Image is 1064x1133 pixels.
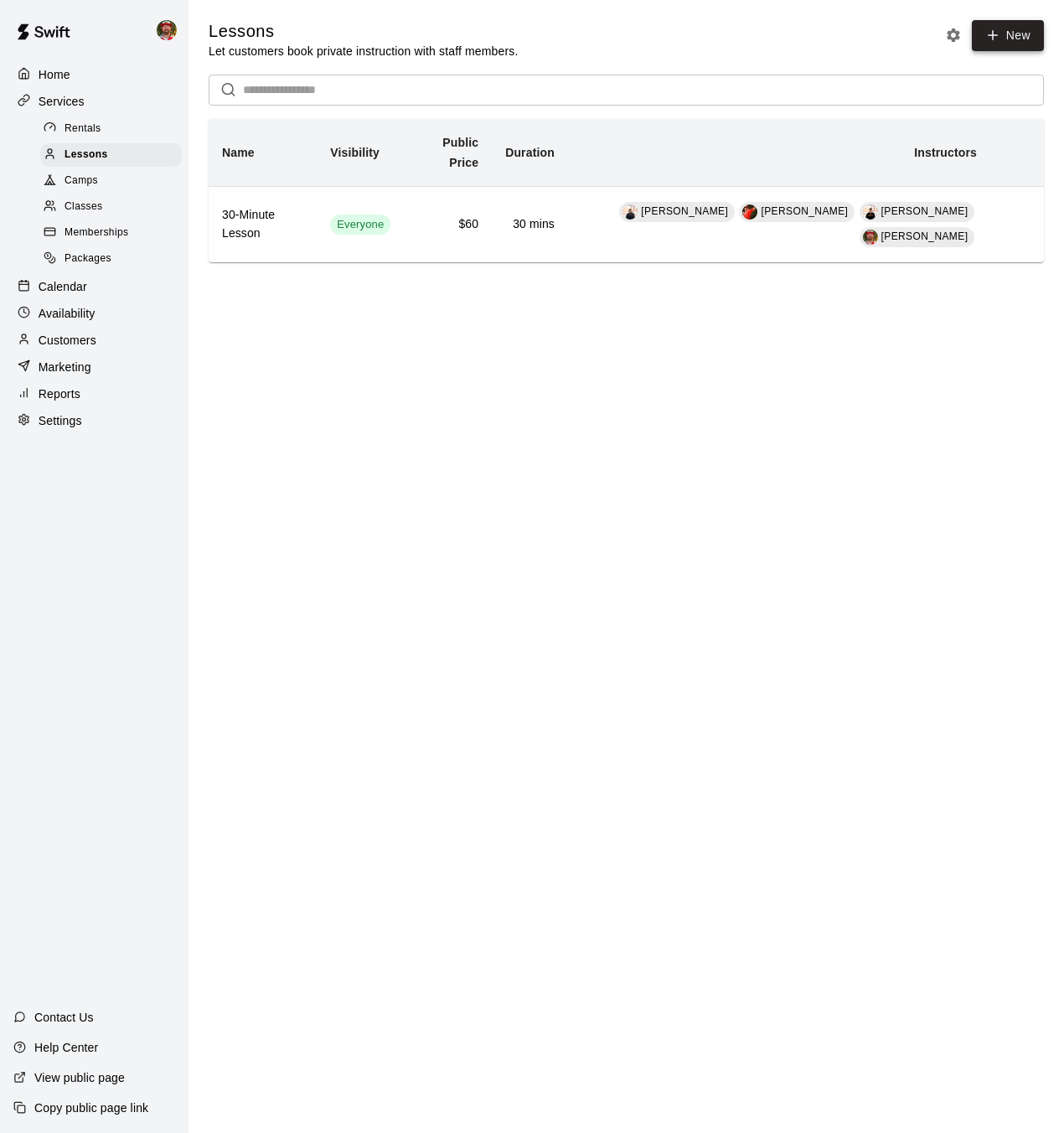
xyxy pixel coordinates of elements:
span: Lessons [65,147,108,163]
a: Memberships [40,220,189,246]
div: Lessons [40,143,182,167]
span: [PERSON_NAME] [881,230,968,242]
a: Rentals [40,116,189,142]
span: Camps [65,173,98,189]
a: Home [13,62,175,87]
div: Packages [40,247,182,271]
img: Aiden Hales [863,204,878,220]
a: Availability [13,301,175,326]
span: Rentals [65,121,101,137]
p: Settings [39,412,82,429]
span: [PERSON_NAME] [761,205,848,217]
b: Instructors [914,146,977,159]
table: simple table [209,119,1044,262]
a: Lessons [40,142,189,168]
h5: Lessons [209,20,518,43]
div: Rentals [40,117,182,141]
span: Everyone [330,217,390,233]
div: Classes [40,195,182,219]
span: Packages [65,251,111,267]
div: Camps [40,169,182,193]
a: Customers [13,328,175,353]
p: Calendar [39,278,87,295]
button: Lesson settings [941,23,966,48]
img: Bryan Farrington [863,230,878,245]
p: Home [39,66,70,83]
a: Camps [40,168,189,194]
p: Marketing [39,359,91,375]
span: [PERSON_NAME] [881,205,968,217]
h6: 30-Minute Lesson [222,206,303,243]
h6: $60 [417,215,478,234]
span: Memberships [65,225,128,241]
div: Bryan Farrington [153,13,189,47]
p: Let customers book private instruction with staff members. [209,43,518,59]
a: New [972,20,1044,51]
p: Availability [39,305,96,322]
p: Reports [39,385,80,402]
span: [PERSON_NAME] [641,205,728,217]
span: Classes [65,199,102,215]
a: Packages [40,246,189,272]
img: Brian Loconsole [742,204,757,220]
p: Help Center [34,1039,98,1056]
a: Reports [13,381,175,406]
p: View public page [34,1069,125,1086]
div: Memberships [40,221,182,245]
div: This service is visible to all of your customers [330,215,390,235]
a: Settings [13,408,175,433]
a: Services [13,89,175,114]
p: Services [39,93,85,110]
img: Dom Denicola [622,204,638,220]
b: Duration [505,146,555,159]
img: Bryan Farrington [157,20,177,40]
p: Copy public page link [34,1099,148,1116]
b: Name [222,146,255,159]
b: Public Price [442,136,478,169]
a: Classes [40,194,189,220]
a: Calendar [13,274,175,299]
b: Visibility [330,146,380,159]
a: Marketing [13,354,175,380]
h6: 30 mins [505,215,555,234]
p: Contact Us [34,1009,94,1026]
p: Customers [39,332,96,349]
